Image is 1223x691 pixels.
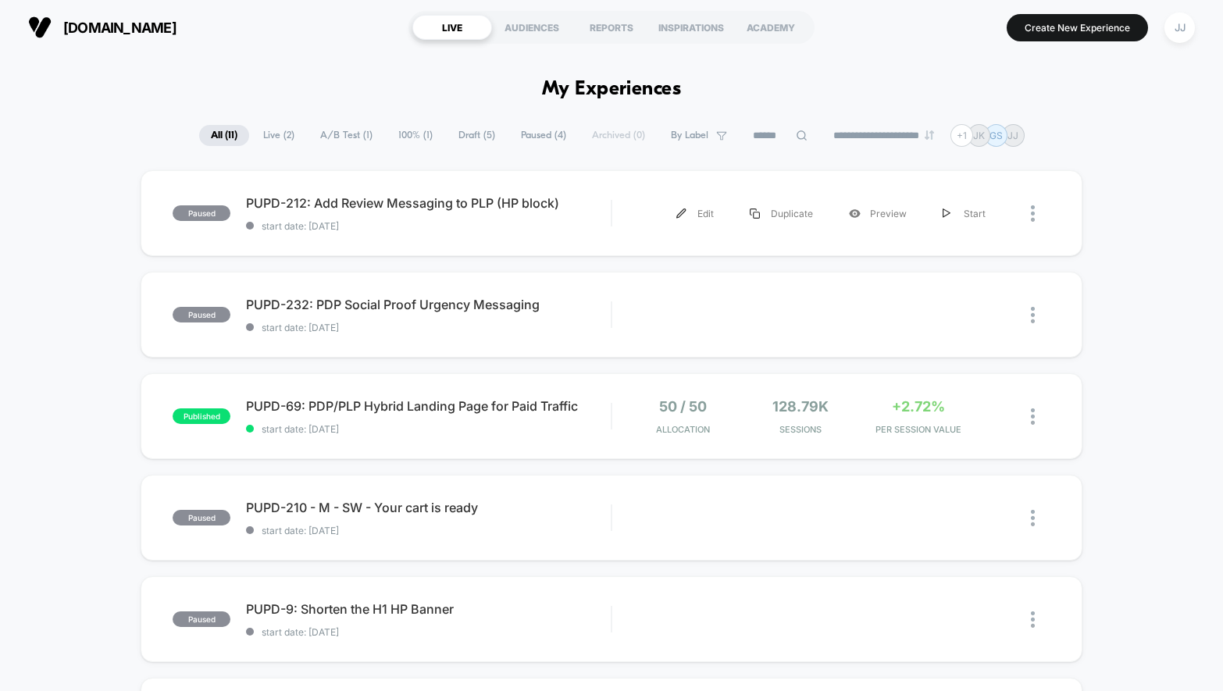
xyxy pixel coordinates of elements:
span: PUPD-212: Add Review Messaging to PLP (HP block) [246,195,611,211]
span: 100% ( 1 ) [387,125,444,146]
div: + 1 [950,124,973,147]
img: end [925,130,934,140]
span: PUPD-210 - M - SW - Your cart is ready [246,500,611,515]
span: Sessions [746,424,856,435]
div: Start [925,196,1004,231]
span: start date: [DATE] [246,626,611,638]
span: start date: [DATE] [246,525,611,536]
div: Edit [658,196,732,231]
span: PUPD-9: Shorten the H1 HP Banner [246,601,611,617]
span: start date: [DATE] [246,322,611,333]
span: Allocation [656,424,710,435]
span: published [173,408,230,424]
div: LIVE [412,15,492,40]
span: start date: [DATE] [246,220,611,232]
p: JK [973,130,985,141]
span: paused [173,611,230,627]
span: Live ( 2 ) [251,125,306,146]
div: INSPIRATIONS [651,15,731,40]
span: paused [173,307,230,322]
span: A/B Test ( 1 ) [308,125,384,146]
img: close [1031,307,1035,323]
img: menu [750,208,760,219]
img: close [1031,510,1035,526]
span: +2.72% [892,398,945,415]
img: menu [676,208,686,219]
span: Paused ( 4 ) [509,125,578,146]
span: All ( 11 ) [199,125,249,146]
span: PER SESSION VALUE [864,424,974,435]
p: GS [989,130,1003,141]
img: close [1031,205,1035,222]
div: AUDIENCES [492,15,572,40]
span: PUPD-232: PDP Social Proof Urgency Messaging [246,297,611,312]
span: Draft ( 5 ) [447,125,507,146]
div: Preview [831,196,925,231]
span: paused [173,205,230,221]
div: JJ [1164,12,1195,43]
img: close [1031,408,1035,425]
img: Visually logo [28,16,52,39]
span: 50 / 50 [659,398,707,415]
img: menu [943,208,950,219]
div: Duplicate [732,196,831,231]
p: JJ [1007,130,1018,141]
img: close [1031,611,1035,628]
span: [DOMAIN_NAME] [63,20,176,36]
button: Create New Experience [1007,14,1148,41]
span: 128.79k [772,398,829,415]
span: start date: [DATE] [246,423,611,435]
h1: My Experiences [542,78,682,101]
span: PUPD-69: PDP/PLP Hybrid Landing Page for Paid Traffic [246,398,611,414]
div: REPORTS [572,15,651,40]
button: JJ [1160,12,1200,44]
span: paused [173,510,230,525]
div: ACADEMY [731,15,811,40]
button: [DOMAIN_NAME] [23,15,181,40]
span: By Label [671,130,708,141]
